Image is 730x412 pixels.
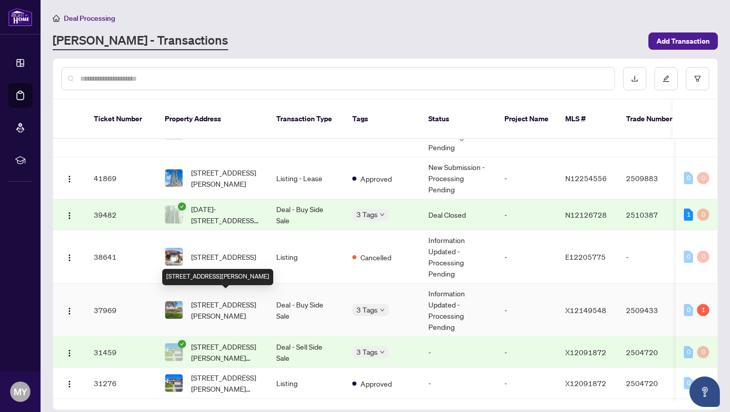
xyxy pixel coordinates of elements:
td: Information Updated - Processing Pending [420,230,496,284]
span: [STREET_ADDRESS][PERSON_NAME][PERSON_NAME] [191,341,260,363]
td: - [496,230,557,284]
th: Tags [344,99,420,139]
td: Listing [268,368,344,399]
span: 3 Tags [356,209,378,220]
td: - [496,337,557,368]
img: thumbnail-img [165,169,182,187]
td: 31276 [86,368,157,399]
img: thumbnail-img [165,374,182,392]
td: - [618,230,689,284]
div: 0 [697,346,709,358]
a: [PERSON_NAME] - Transactions [53,32,228,50]
span: Approved [360,173,392,184]
span: Deal Processing [64,14,115,23]
img: Logo [65,212,74,220]
button: Logo [61,170,78,186]
th: Property Address [157,99,268,139]
td: Deal - Sell Side Sale [268,337,344,368]
th: Transaction Type [268,99,344,139]
td: - [420,368,496,399]
button: download [623,67,646,90]
div: [STREET_ADDRESS][PERSON_NAME] [162,269,273,285]
span: [STREET_ADDRESS][PERSON_NAME] [191,167,260,189]
td: - [420,337,496,368]
button: Add Transaction [648,32,718,50]
div: 0 [684,251,693,263]
div: 0 [684,346,693,358]
div: 0 [684,304,693,316]
span: download [631,75,638,82]
td: 39482 [86,199,157,230]
button: Logo [61,249,78,265]
div: 1 [684,209,693,221]
span: MY [14,385,27,399]
td: 37969 [86,284,157,337]
span: X12091872 [565,379,606,388]
td: 2504720 [618,368,689,399]
td: Information Updated - Processing Pending [420,284,496,337]
span: check-circle [178,340,186,348]
img: logo [8,8,32,26]
div: 0 [684,377,693,389]
td: 2509883 [618,157,689,199]
div: 0 [697,209,709,221]
th: MLS # [557,99,618,139]
td: 31459 [86,337,157,368]
td: 2504720 [618,337,689,368]
td: New Submission - Processing Pending [420,157,496,199]
button: Logo [61,375,78,391]
span: Add Transaction [656,33,710,49]
td: Listing [268,230,344,284]
span: N12126728 [565,210,607,219]
span: home [53,15,60,22]
img: thumbnail-img [165,248,182,265]
span: check-circle [178,202,186,211]
img: Logo [65,307,74,315]
span: filter [694,75,701,82]
span: down [380,350,385,355]
img: Logo [65,349,74,357]
span: Cancelled [360,252,391,263]
td: - [496,284,557,337]
img: thumbnail-img [165,206,182,223]
span: 3 Tags [356,304,378,316]
button: filter [686,67,709,90]
img: thumbnail-img [165,301,182,319]
span: [DATE]-[STREET_ADDRESS][PERSON_NAME] [191,203,260,226]
td: 2510387 [618,199,689,230]
span: N12254556 [565,174,607,183]
span: down [380,212,385,217]
td: Listing - Lease [268,157,344,199]
div: 0 [697,251,709,263]
div: 0 [697,172,709,184]
td: - [496,368,557,399]
span: X12091872 [565,348,606,357]
button: Logo [61,344,78,360]
button: Logo [61,207,78,223]
span: [STREET_ADDRESS] [191,251,256,262]
td: - [496,157,557,199]
td: Deal Closed [420,199,496,230]
span: X12149548 [565,305,606,315]
span: [STREET_ADDRESS][PERSON_NAME][PERSON_NAME] [191,372,260,394]
td: 41869 [86,157,157,199]
div: 1 [697,304,709,316]
th: Ticket Number [86,99,157,139]
div: 0 [684,172,693,184]
span: down [380,307,385,313]
span: [STREET_ADDRESS][PERSON_NAME] [191,299,260,321]
span: Approved [360,378,392,389]
img: Logo [65,175,74,183]
img: Logo [65,380,74,388]
button: Open asap [689,376,720,407]
th: Status [420,99,496,139]
button: edit [654,67,678,90]
span: 3 Tags [356,346,378,358]
th: Trade Number [618,99,689,139]
button: Logo [61,302,78,318]
span: edit [663,75,670,82]
td: Deal - Buy Side Sale [268,284,344,337]
span: E12205775 [565,252,606,261]
td: 2509433 [618,284,689,337]
th: Project Name [496,99,557,139]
